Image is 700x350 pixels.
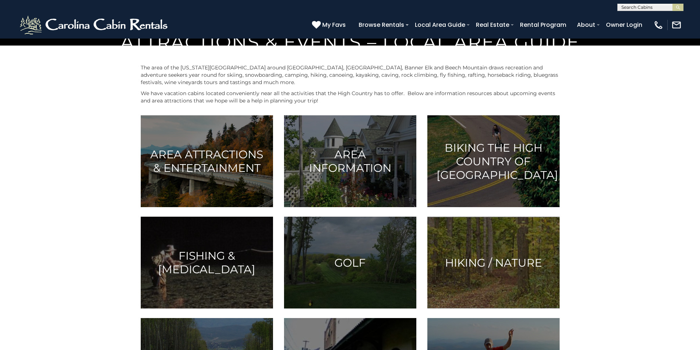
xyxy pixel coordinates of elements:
[573,18,599,31] a: About
[284,217,416,308] a: Golf
[18,14,171,36] img: White-1-2.png
[150,249,264,276] h3: Fishing & [MEDICAL_DATA]
[284,115,416,207] a: Area Information
[322,20,346,29] span: My Favs
[141,90,560,104] p: We have vacation cabins located conveniently near all the activities that the High Country has to...
[293,148,407,175] h3: Area Information
[411,18,469,31] a: Local Area Guide
[671,20,682,30] img: mail-regular-white.png
[150,148,264,175] h3: Area Attractions & Entertainment
[653,20,664,30] img: phone-regular-white.png
[516,18,570,31] a: Rental Program
[293,256,407,270] h3: Golf
[437,256,550,270] h3: Hiking / Nature
[141,64,560,86] p: The area of the [US_STATE][GEOGRAPHIC_DATA] around [GEOGRAPHIC_DATA], [GEOGRAPHIC_DATA], Banner E...
[312,20,348,30] a: My Favs
[141,115,273,207] a: Area Attractions & Entertainment
[437,141,550,182] h3: Biking the High Country of [GEOGRAPHIC_DATA]
[427,115,560,207] a: Biking the High Country of [GEOGRAPHIC_DATA]
[355,18,408,31] a: Browse Rentals
[141,217,273,308] a: Fishing & [MEDICAL_DATA]
[602,18,646,31] a: Owner Login
[472,18,513,31] a: Real Estate
[427,217,560,308] a: Hiking / Nature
